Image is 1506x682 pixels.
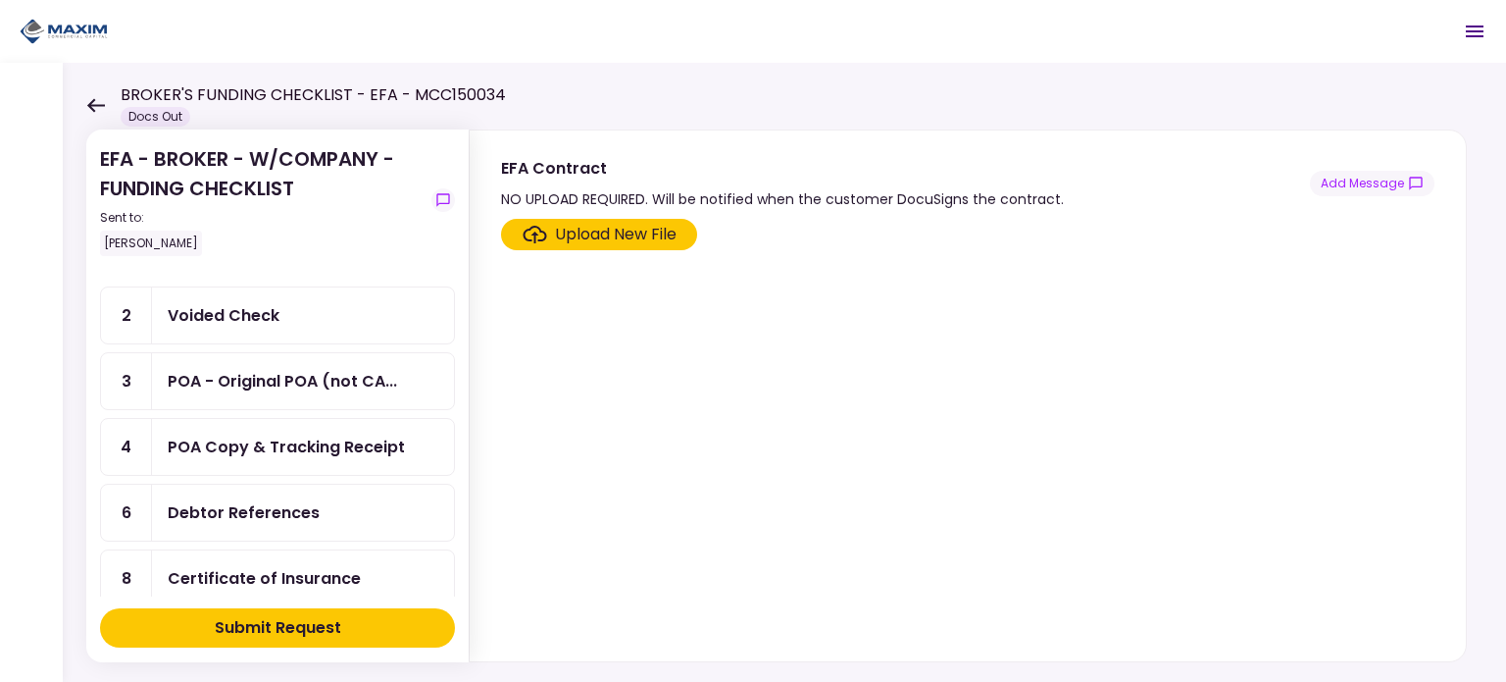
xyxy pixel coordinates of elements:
[121,107,190,127] div: Docs Out
[100,231,202,256] div: [PERSON_NAME]
[100,418,455,476] a: 4POA Copy & Tracking Receipt
[101,419,152,475] div: 4
[501,187,1064,211] div: NO UPLOAD REQUIRED. Will be notified when the customer DocuSigns the contract.
[101,485,152,541] div: 6
[1451,8,1498,55] button: Open menu
[101,288,152,343] div: 2
[121,83,506,107] h1: BROKER'S FUNDING CHECKLIST - EFA - MCC150034
[168,500,320,525] div: Debtor References
[431,188,455,212] button: show-messages
[501,156,1064,181] div: EFA Contract
[100,484,455,542] a: 6Debtor References
[100,550,455,607] a: 8Certificate of Insurance
[168,369,397,393] div: POA - Original POA (not CA or GA)
[100,209,424,227] div: Sent to:
[469,130,1467,662] div: EFA ContractNO UPLOAD REQUIRED. Will be notified when the customer DocuSigns the contract.show-me...
[555,223,677,246] div: Upload New File
[501,219,697,250] span: Click here to upload the required document
[100,608,455,648] button: Submit Request
[100,144,424,256] div: EFA - BROKER - W/COMPANY - FUNDING CHECKLIST
[215,616,341,640] div: Submit Request
[1310,171,1434,196] button: show-messages
[20,17,108,46] img: Partner icon
[100,352,455,410] a: 3POA - Original POA (not CA or GA)
[101,353,152,409] div: 3
[168,303,279,328] div: Voided Check
[168,566,361,591] div: Certificate of Insurance
[168,435,405,459] div: POA Copy & Tracking Receipt
[100,287,455,344] a: 2Voided Check
[101,551,152,606] div: 8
